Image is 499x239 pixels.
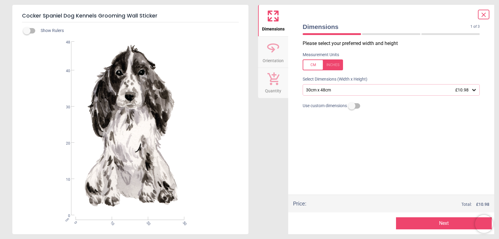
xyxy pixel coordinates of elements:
[109,220,113,224] span: 10
[303,40,485,47] p: Please select your preferred width and height
[182,220,186,224] span: 30
[64,217,70,222] span: cm
[303,52,339,58] label: Measurement Units
[476,202,489,208] span: £
[59,213,70,218] span: 0
[479,202,489,207] span: 10.98
[59,69,70,74] span: 40
[59,177,70,182] span: 10
[470,24,480,29] span: 1 of 3
[265,85,281,94] span: Quantity
[262,23,285,32] span: Dimensions
[475,215,493,233] iframe: Brevo live chat
[303,22,470,31] span: Dimensions
[305,88,471,93] div: 30cm x 48cm
[59,141,70,146] span: 20
[258,37,288,68] button: Orientation
[396,217,492,229] button: Next
[258,5,288,36] button: Dimensions
[22,10,239,22] h5: Cocker Spaniel Dog Kennels Grooming Wall Sticker
[298,76,367,82] label: Select Dimensions (Width x Height)
[73,220,77,224] span: 0
[263,55,284,64] span: Orientation
[258,68,288,98] button: Quantity
[315,202,489,208] div: Total:
[145,220,149,224] span: 20
[293,200,306,207] div: Price :
[59,105,70,110] span: 30
[303,103,347,109] span: Use custom dimensions
[27,27,248,34] div: Show Rulers
[455,88,469,92] span: £10.98
[59,40,70,45] span: 48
